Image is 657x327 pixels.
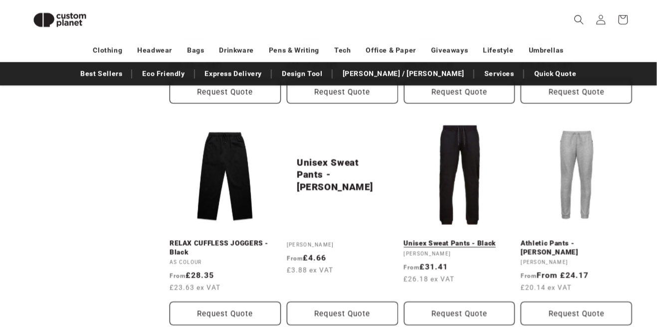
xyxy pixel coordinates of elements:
[269,41,319,59] a: Pens & Writing
[404,80,515,103] : Request Quote
[431,41,468,59] a: Giveaways
[287,302,398,325] button: Request Quote
[219,41,254,59] a: Drinkware
[93,41,123,59] a: Clothing
[338,65,469,82] a: [PERSON_NAME] / [PERSON_NAME]
[366,41,416,59] a: Office & Paper
[287,80,398,103] : Request Quote
[483,41,514,59] a: Lifestyle
[297,157,388,193] a: Unisex Sweat Pants - [PERSON_NAME]
[404,302,515,325] button: Request Quote
[75,65,127,82] a: Best Sellers
[568,8,590,30] summary: Search
[287,253,326,262] strong: £4.66
[277,65,328,82] a: Design Tool
[25,4,95,35] img: Custom Planet
[521,80,632,103] : Request Quote
[170,239,281,256] a: RELAX CUFFLESS JOGGERS - Black
[287,265,333,275] span: £3.88 ex VAT
[404,239,515,248] a: Unisex Sweat Pants - Black
[529,41,564,59] a: Umbrellas
[137,41,172,59] a: Headwear
[287,241,398,248] div: [PERSON_NAME]
[200,65,267,82] a: Express Delivery
[287,255,303,262] span: From
[334,41,351,59] a: Tech
[170,302,281,325] : Request Quote
[170,80,281,103] : Request Quote
[529,65,582,82] a: Quick Quote
[187,41,204,59] a: Bags
[492,219,657,327] iframe: Chat Widget
[479,65,519,82] a: Services
[137,65,190,82] a: Eco Friendly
